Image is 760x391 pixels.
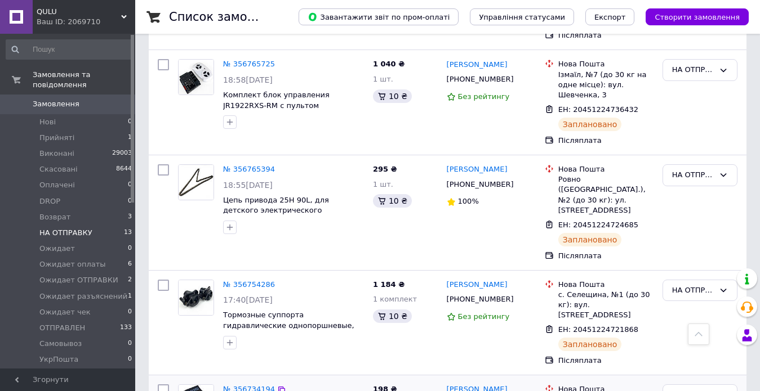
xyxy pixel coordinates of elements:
span: ЕН: 20451224724685 [558,221,638,229]
div: Ваш ID: 2069710 [37,17,135,27]
div: 10 ₴ [373,194,412,208]
span: 3 [128,212,132,222]
div: НА ОТПРАВКУ [672,169,714,181]
div: Післяплата [558,356,654,366]
div: Заплановано [558,338,622,351]
span: 0 [128,196,132,206]
span: Прийняті [39,133,74,143]
a: Створити замовлення [634,12,749,21]
span: Без рейтингу [458,312,510,321]
span: 29003 [112,149,132,159]
span: 18:58[DATE] [223,75,273,84]
span: 0 [128,307,132,317]
img: Фото товару [179,280,214,315]
a: Комплект блок управления JR1922RXS-RM с пультом управления, для детского электромобиля Bambi [223,91,330,131]
div: Нова Пошта [558,59,654,69]
span: Ожидает ОТПРАВКИ [39,275,118,285]
div: Ізмаїл, №7 (до 30 кг на одне місце): вул. Шевченка, 3 [558,70,654,101]
div: НА ОТПРАВКУ [672,64,714,76]
span: 0 [128,354,132,365]
span: 1 184 ₴ [373,280,405,289]
span: Виконані [39,149,74,159]
span: 1 шт. [373,180,393,188]
span: 6 [128,259,132,269]
span: Управління статусами [479,13,565,21]
span: 1 [128,291,132,302]
button: Експорт [585,8,635,25]
span: Замовлення та повідомлення [33,70,135,90]
a: Цепь привода 25H 90L, для детского электрического квадроцикла Profi [223,196,329,225]
img: Фото товару [179,165,214,200]
span: 100% [458,197,479,205]
span: Скасовані [39,164,78,174]
button: Управління статусами [470,8,574,25]
div: 10 ₴ [373,89,412,103]
button: Створити замовлення [646,8,749,25]
div: НА ОТПРАВКУ [672,285,714,296]
a: [PERSON_NAME] [447,164,508,175]
h1: Список замовлень [169,10,283,24]
span: Ожидает разъяснений [39,291,127,302]
span: Без рейтингу [458,92,510,101]
span: 18:55[DATE] [223,181,273,190]
a: № 356765394 [223,165,275,173]
a: № 356765725 [223,60,275,68]
span: ЕН: 20451224721868 [558,325,638,334]
div: Нова Пошта [558,280,654,290]
a: [PERSON_NAME] [447,280,508,290]
span: 0 [128,244,132,254]
span: Ожидает [39,244,75,254]
div: 10 ₴ [373,309,412,323]
div: Післяплата [558,251,654,261]
span: [PHONE_NUMBER] [447,295,514,303]
span: 8644 [116,164,132,174]
span: НА ОТПРАВКУ [39,228,92,238]
input: Пошук [6,39,133,60]
span: QULU [37,7,121,17]
span: [PHONE_NUMBER] [447,180,514,188]
span: 0 [128,117,132,127]
div: Післяплата [558,30,654,41]
div: с. Селещина, №1 (до 30 кг): вул. [STREET_ADDRESS] [558,290,654,321]
span: 13 [124,228,132,238]
span: 0 [128,180,132,190]
a: Фото товару [178,280,214,316]
span: Ожидает оплаты [39,259,106,269]
span: Створити замовлення [655,13,740,21]
div: Заплановано [558,118,622,131]
img: Фото товару [179,60,214,95]
span: 1 040 ₴ [373,60,405,68]
div: Післяплата [558,136,654,146]
div: Заплановано [558,233,622,246]
span: Нові [39,117,56,127]
div: Нова Пошта [558,164,654,174]
a: Фото товару [178,59,214,95]
div: Ровно ([GEOGRAPHIC_DATA].), №2 (до 30 кг): ул. [STREET_ADDRESS] [558,174,654,215]
span: DROP [39,196,60,206]
span: 295 ₴ [373,165,397,173]
span: 2 [128,275,132,285]
span: Возврат [39,212,70,222]
span: 1 [128,133,132,143]
span: Самовывоз [39,339,82,349]
span: 1 шт. [373,75,393,83]
span: [PHONE_NUMBER] [447,75,514,83]
span: Завантажити звіт по пром-оплаті [308,12,450,22]
span: Ожидает чек [39,307,91,317]
span: ЕН: 20451224736432 [558,105,638,114]
a: Фото товару [178,164,214,200]
span: ОТПРАВЛЕН [39,323,85,333]
a: № 356754286 [223,280,275,289]
span: УкрПошта [39,354,78,365]
span: 17:40[DATE] [223,295,273,304]
span: Експорт [594,13,626,21]
a: Тормозные суппорта гидравлические однопоршневые, для квадроцикла 110сс-250сс [223,311,354,340]
span: Замовлення [33,99,79,109]
span: 1 комплект [373,295,417,303]
button: Завантажити звіт по пром-оплаті [299,8,459,25]
a: [PERSON_NAME] [447,60,508,70]
span: 133 [120,323,132,333]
